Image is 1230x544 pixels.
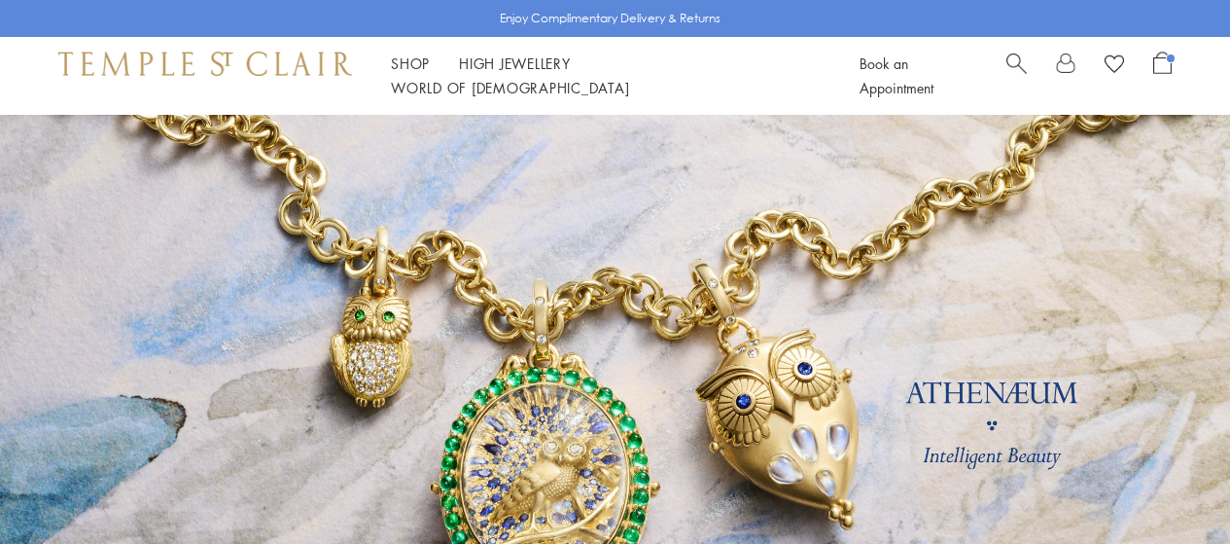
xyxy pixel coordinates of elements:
a: High JewelleryHigh Jewellery [459,54,571,73]
nav: Main navigation [391,52,816,100]
a: Search [1006,52,1027,100]
a: View Wishlist [1105,52,1124,81]
p: Enjoy Complimentary Delivery & Returns [500,9,720,28]
a: ShopShop [391,54,430,73]
a: Open Shopping Bag [1153,52,1172,100]
img: Temple St. Clair [58,52,352,75]
a: World of [DEMOGRAPHIC_DATA]World of [DEMOGRAPHIC_DATA] [391,78,629,97]
a: Book an Appointment [860,54,933,97]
